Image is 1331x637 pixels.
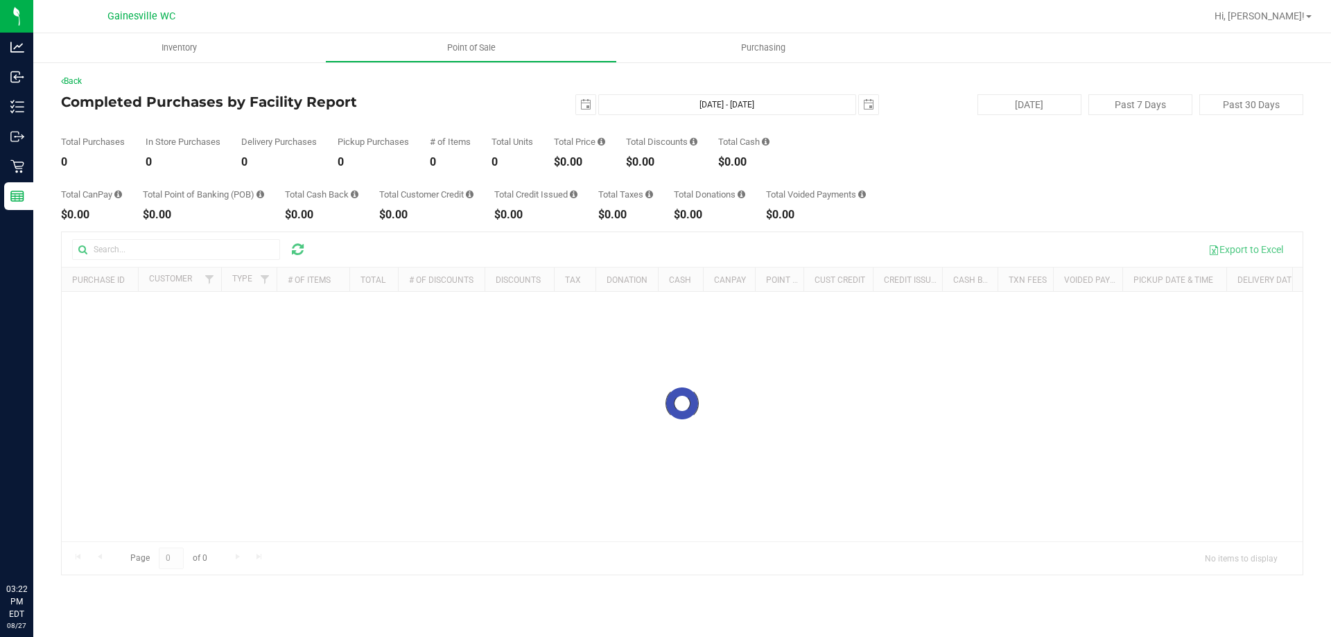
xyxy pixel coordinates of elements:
[430,137,471,146] div: # of Items
[107,10,175,22] span: Gainesville WC
[33,33,325,62] a: Inventory
[146,157,220,168] div: 0
[61,94,475,110] h4: Completed Purchases by Facility Report
[430,157,471,168] div: 0
[61,157,125,168] div: 0
[554,157,605,168] div: $0.00
[466,190,473,199] i: Sum of the successful, non-voided payments using account credit for all purchases in the date range.
[1215,10,1305,21] span: Hi, [PERSON_NAME]!
[491,157,533,168] div: 0
[6,583,27,620] p: 03:22 PM EDT
[10,70,24,84] inline-svg: Inbound
[61,137,125,146] div: Total Purchases
[143,42,216,54] span: Inventory
[645,190,653,199] i: Sum of the total taxes for all purchases in the date range.
[858,190,866,199] i: Sum of all voided payment transaction amounts, excluding tips and transaction fees, for all purch...
[61,190,122,199] div: Total CanPay
[325,33,617,62] a: Point of Sale
[256,190,264,199] i: Sum of the successful, non-voided point-of-banking payment transactions, both via payment termina...
[241,137,317,146] div: Delivery Purchases
[10,189,24,203] inline-svg: Reports
[285,209,358,220] div: $0.00
[598,190,653,199] div: Total Taxes
[598,137,605,146] i: Sum of the total prices of all purchases in the date range.
[61,209,122,220] div: $0.00
[1088,94,1192,115] button: Past 7 Days
[977,94,1081,115] button: [DATE]
[241,157,317,168] div: 0
[491,137,533,146] div: Total Units
[1199,94,1303,115] button: Past 30 Days
[674,190,745,199] div: Total Donations
[626,137,697,146] div: Total Discounts
[6,620,27,631] p: 08/27
[626,157,697,168] div: $0.00
[10,159,24,173] inline-svg: Retail
[766,209,866,220] div: $0.00
[598,209,653,220] div: $0.00
[338,137,409,146] div: Pickup Purchases
[143,190,264,199] div: Total Point of Banking (POB)
[10,40,24,54] inline-svg: Analytics
[674,209,745,220] div: $0.00
[554,137,605,146] div: Total Price
[576,95,595,114] span: select
[859,95,878,114] span: select
[285,190,358,199] div: Total Cash Back
[351,190,358,199] i: Sum of the cash-back amounts from rounded-up electronic payments for all purchases in the date ra...
[428,42,514,54] span: Point of Sale
[762,137,769,146] i: Sum of the successful, non-voided cash payment transactions for all purchases in the date range. ...
[617,33,909,62] a: Purchasing
[143,209,264,220] div: $0.00
[10,100,24,114] inline-svg: Inventory
[379,190,473,199] div: Total Customer Credit
[738,190,745,199] i: Sum of all round-up-to-next-dollar total price adjustments for all purchases in the date range.
[10,130,24,143] inline-svg: Outbound
[690,137,697,146] i: Sum of the discount values applied to the all purchases in the date range.
[61,76,82,86] a: Back
[570,190,577,199] i: Sum of all account credit issued for all refunds from returned purchases in the date range.
[766,190,866,199] div: Total Voided Payments
[494,209,577,220] div: $0.00
[494,190,577,199] div: Total Credit Issued
[718,137,769,146] div: Total Cash
[338,157,409,168] div: 0
[722,42,804,54] span: Purchasing
[114,190,122,199] i: Sum of the successful, non-voided CanPay payment transactions for all purchases in the date range.
[718,157,769,168] div: $0.00
[379,209,473,220] div: $0.00
[146,137,220,146] div: In Store Purchases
